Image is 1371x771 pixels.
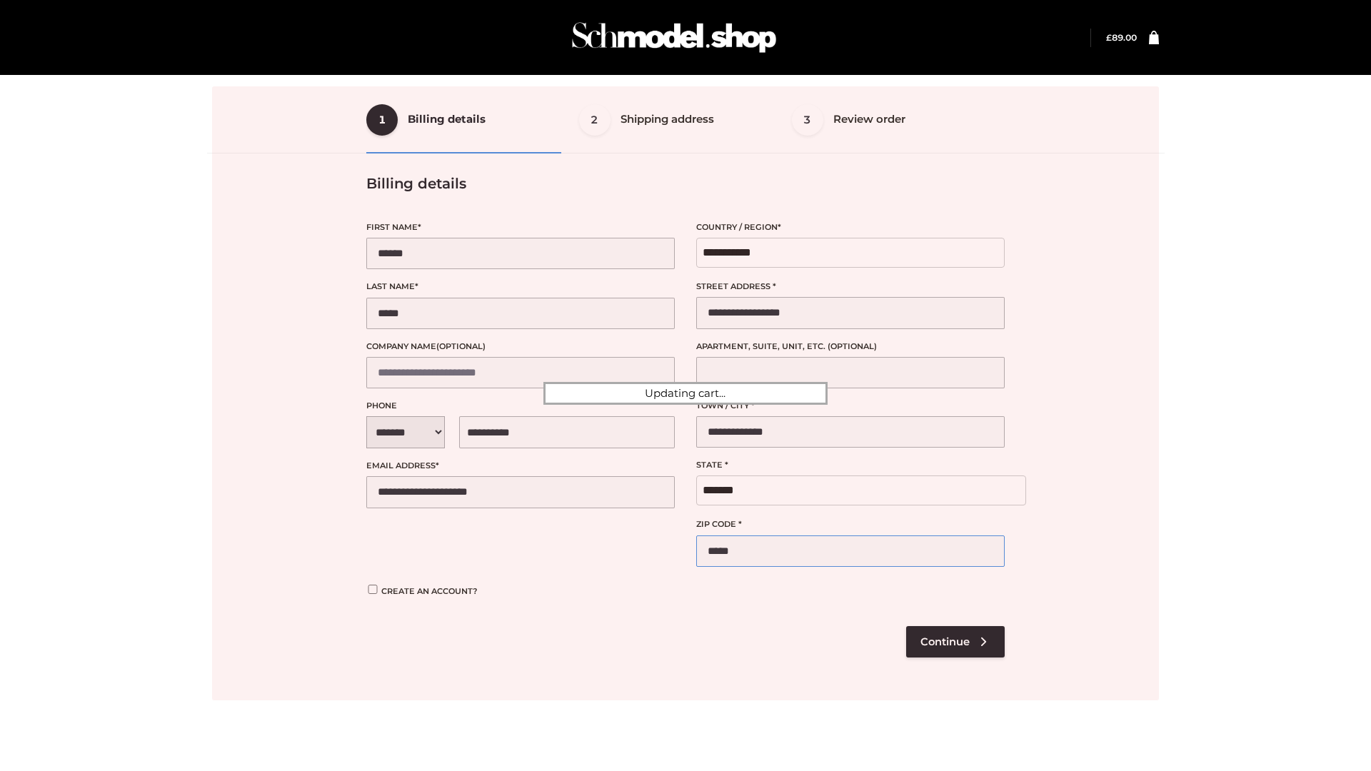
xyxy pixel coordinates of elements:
img: Schmodel Admin 964 [567,9,781,66]
a: £89.00 [1106,32,1137,43]
bdi: 89.00 [1106,32,1137,43]
span: £ [1106,32,1112,43]
div: Updating cart... [543,382,828,405]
